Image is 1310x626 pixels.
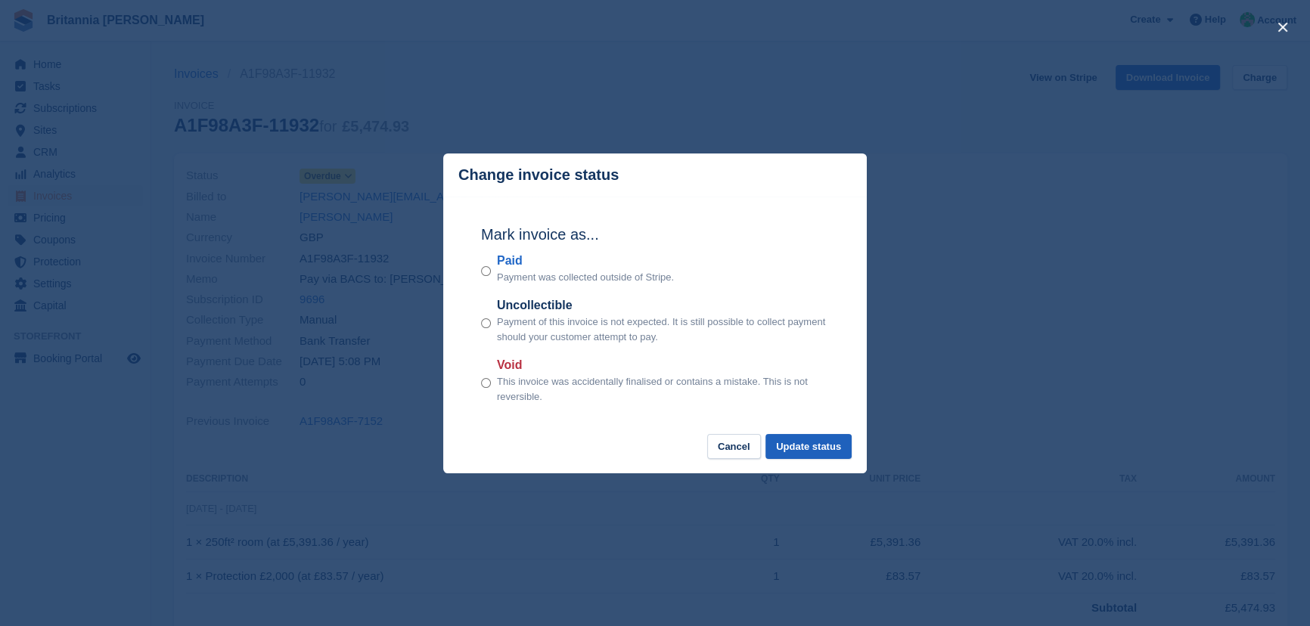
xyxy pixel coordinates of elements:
button: Update status [765,434,852,459]
p: This invoice was accidentally finalised or contains a mistake. This is not reversible. [497,374,829,404]
label: Paid [497,252,674,270]
p: Change invoice status [458,166,619,184]
h2: Mark invoice as... [481,223,829,246]
label: Uncollectible [497,296,829,315]
p: Payment of this invoice is not expected. It is still possible to collect payment should your cust... [497,315,829,344]
button: close [1271,15,1295,39]
p: Payment was collected outside of Stripe. [497,270,674,285]
label: Void [497,356,829,374]
button: Cancel [707,434,761,459]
